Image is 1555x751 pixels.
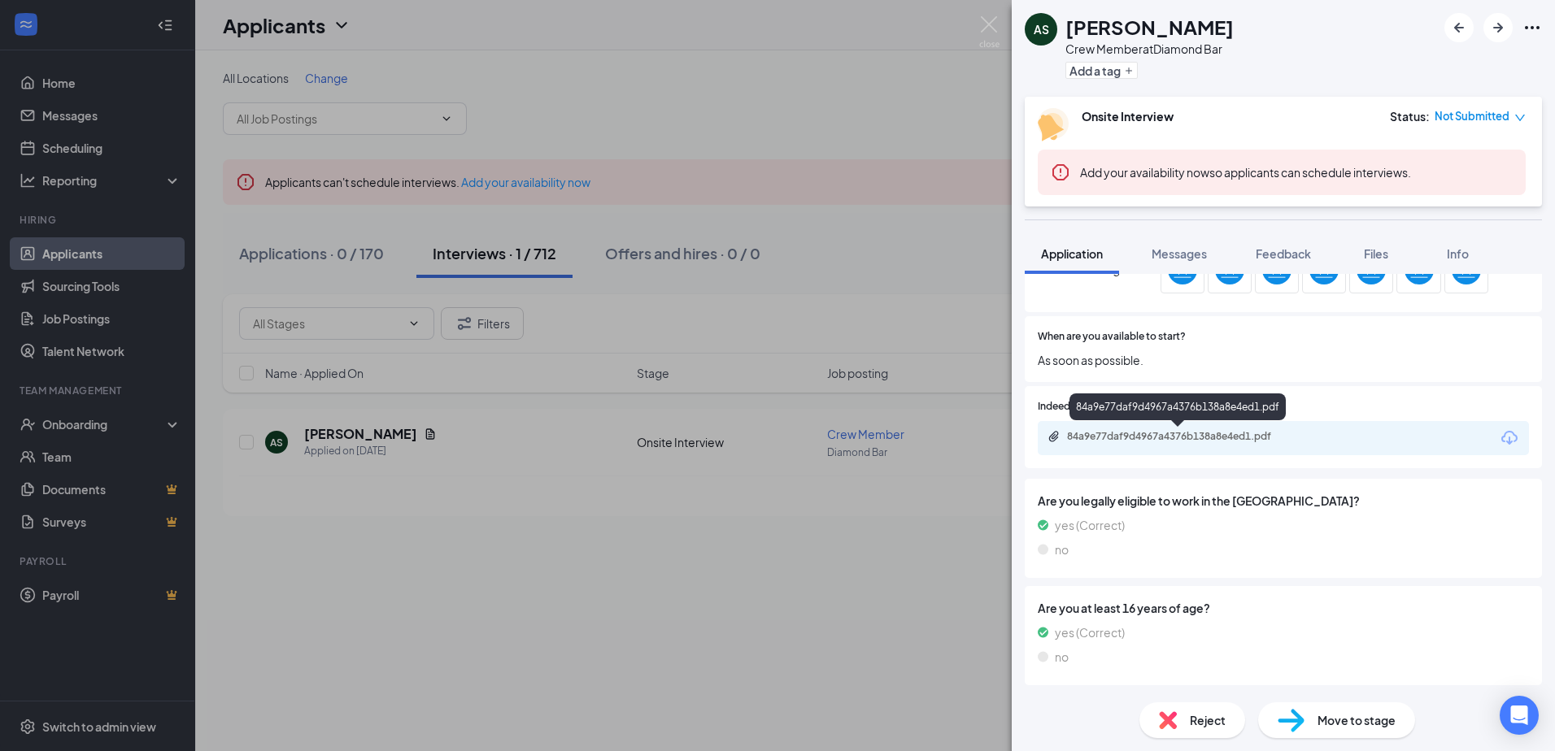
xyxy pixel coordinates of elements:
svg: Ellipses [1522,18,1542,37]
span: Application [1041,246,1103,261]
a: Paperclip84a9e77daf9d4967a4376b138a8e4ed1.pdf [1048,430,1311,445]
div: 84a9e77daf9d4967a4376b138a8e4ed1.pdf [1067,430,1295,443]
span: down [1514,112,1526,124]
span: Not Submitted [1435,108,1509,124]
div: Open Intercom Messenger [1500,696,1539,735]
svg: ArrowRight [1488,18,1508,37]
span: Indeed Resume [1038,399,1109,415]
button: PlusAdd a tag [1065,62,1138,79]
button: Add your availability now [1080,164,1209,180]
svg: ArrowLeftNew [1449,18,1469,37]
button: ArrowRight [1483,13,1513,42]
span: Are you legally eligible to work in the [GEOGRAPHIC_DATA]? [1038,492,1529,510]
span: yes (Correct) [1055,623,1125,641]
svg: Download [1500,428,1519,448]
div: Crew Member at Diamond Bar [1065,41,1234,57]
h1: [PERSON_NAME] [1065,13,1234,41]
span: Reject [1190,711,1226,729]
div: Status : [1390,108,1430,124]
svg: Plus [1124,66,1134,76]
span: Info [1447,246,1469,261]
svg: Paperclip [1048,430,1061,443]
span: yes (Correct) [1055,516,1125,534]
span: Are you at least 16 years of age? [1038,599,1529,617]
button: ArrowLeftNew [1444,13,1474,42]
span: As soon as possible. [1038,351,1529,369]
span: Files [1364,246,1388,261]
b: Onsite Interview [1082,109,1174,124]
span: no [1055,540,1069,558]
span: Move to stage [1318,711,1396,729]
span: so applicants can schedule interviews. [1080,165,1411,180]
span: When are you available to start? [1038,329,1186,345]
span: Messages [1152,246,1207,261]
span: no [1055,648,1069,666]
svg: Error [1051,163,1070,182]
div: 84a9e77daf9d4967a4376b138a8e4ed1.pdf [1069,393,1286,420]
div: AS [1034,21,1049,37]
span: Feedback [1256,246,1311,261]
